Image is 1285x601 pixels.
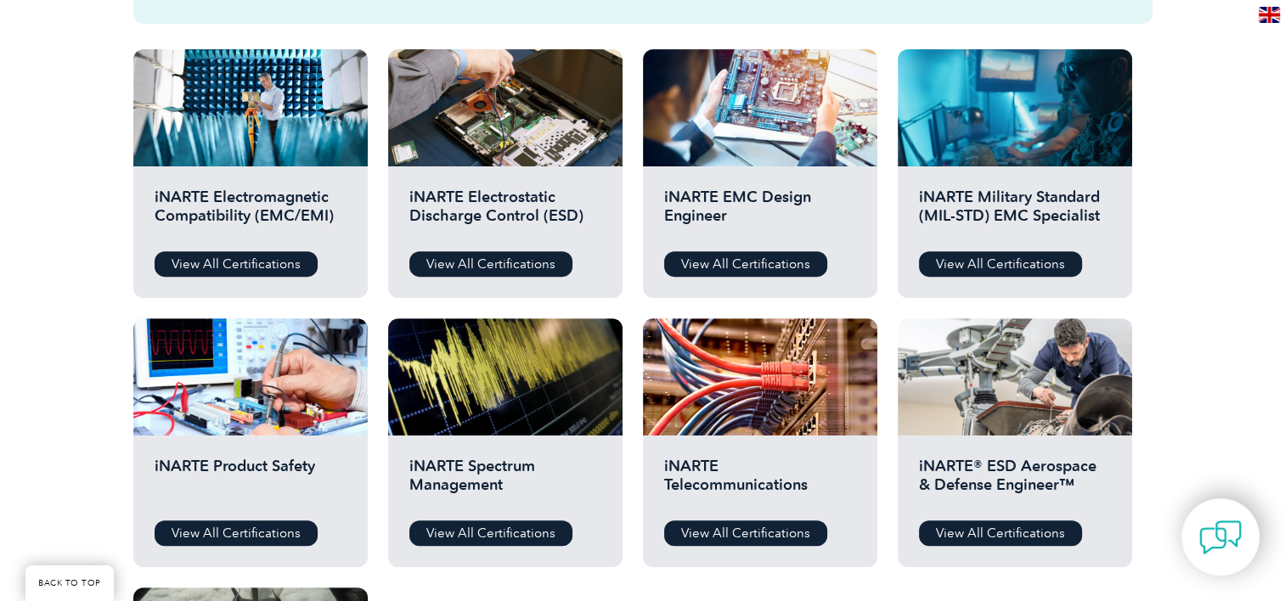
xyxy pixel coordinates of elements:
[1259,7,1280,23] img: en
[919,188,1111,239] h2: iNARTE Military Standard (MIL-STD) EMC Specialist
[664,457,856,508] h2: iNARTE Telecommunications
[155,251,318,277] a: View All Certifications
[919,251,1082,277] a: View All Certifications
[409,251,572,277] a: View All Certifications
[155,188,347,239] h2: iNARTE Electromagnetic Compatibility (EMC/EMI)
[409,188,601,239] h2: iNARTE Electrostatic Discharge Control (ESD)
[664,188,856,239] h2: iNARTE EMC Design Engineer
[409,520,572,546] a: View All Certifications
[664,520,827,546] a: View All Certifications
[919,457,1111,508] h2: iNARTE® ESD Aerospace & Defense Engineer™
[664,251,827,277] a: View All Certifications
[25,565,114,601] a: BACK TO TOP
[155,520,318,546] a: View All Certifications
[155,457,347,508] h2: iNARTE Product Safety
[1199,516,1242,559] img: contact-chat.png
[409,457,601,508] h2: iNARTE Spectrum Management
[919,520,1082,546] a: View All Certifications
